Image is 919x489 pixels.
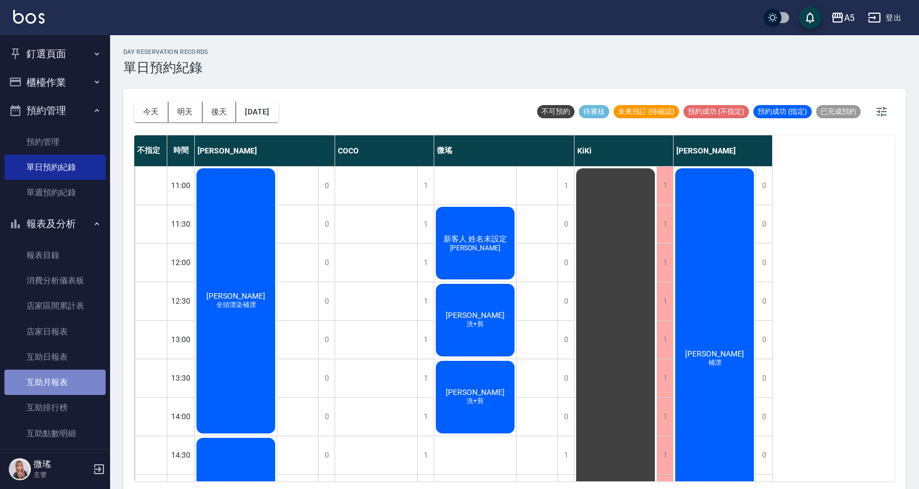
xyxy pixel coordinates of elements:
[4,180,106,205] a: 單週預約紀錄
[756,167,772,205] div: 0
[756,205,772,243] div: 0
[34,470,90,480] p: 主管
[318,205,335,243] div: 0
[4,293,106,318] a: 店家區間累計表
[657,321,673,359] div: 1
[557,359,574,397] div: 0
[168,102,203,122] button: 明天
[167,135,195,166] div: 時間
[4,155,106,180] a: 單日預約紀錄
[167,397,195,436] div: 14:00
[756,282,772,320] div: 0
[123,60,209,75] h3: 單日預約紀錄
[4,129,106,155] a: 預約管理
[683,107,749,117] span: 預約成功 (不指定)
[4,421,106,446] a: 互助點數明細
[167,205,195,243] div: 11:30
[657,282,673,320] div: 1
[417,398,434,436] div: 1
[557,436,574,474] div: 1
[657,205,673,243] div: 1
[657,167,673,205] div: 1
[575,135,674,166] div: KiKi
[657,359,673,397] div: 1
[657,436,673,474] div: 1
[557,167,574,205] div: 1
[318,359,335,397] div: 0
[444,388,507,397] span: [PERSON_NAME]
[674,135,773,166] div: [PERSON_NAME]
[441,234,509,244] span: 新客人 姓名未設定
[756,321,772,359] div: 0
[827,7,859,29] button: A5
[816,107,861,117] span: 已完成預約
[4,446,106,471] a: 互助業績報表
[417,436,434,474] div: 1
[167,320,195,359] div: 13:00
[4,395,106,420] a: 互助排行榜
[417,205,434,243] div: 1
[614,107,679,117] span: 未來預訂 (待確認)
[4,210,106,238] button: 報表及分析
[167,436,195,474] div: 14:30
[417,167,434,205] div: 1
[167,243,195,282] div: 12:00
[318,282,335,320] div: 0
[318,244,335,282] div: 0
[756,359,772,397] div: 0
[195,135,335,166] div: [PERSON_NAME]
[167,166,195,205] div: 11:00
[417,321,434,359] div: 1
[236,102,278,122] button: [DATE]
[579,107,609,117] span: 待審核
[863,8,906,28] button: 登出
[557,321,574,359] div: 0
[756,398,772,436] div: 0
[134,102,168,122] button: 今天
[657,244,673,282] div: 1
[537,107,575,117] span: 不可預約
[444,311,507,320] span: [PERSON_NAME]
[167,359,195,397] div: 13:30
[318,167,335,205] div: 0
[134,135,167,166] div: 不指定
[318,436,335,474] div: 0
[557,244,574,282] div: 0
[214,300,258,310] span: 全頭漂染補漂
[13,10,45,24] img: Logo
[123,48,209,56] h2: day Reservation records
[318,398,335,436] div: 0
[9,458,31,480] img: Person
[4,268,106,293] a: 消費分析儀表板
[756,244,772,282] div: 0
[799,7,821,29] button: save
[4,40,106,68] button: 釘選頁面
[464,397,486,406] span: 洗+剪
[683,349,746,358] span: [PERSON_NAME]
[657,398,673,436] div: 1
[4,96,106,125] button: 預約管理
[753,107,812,117] span: 預約成功 (指定)
[167,282,195,320] div: 12:30
[417,244,434,282] div: 1
[4,68,106,97] button: 櫃檯作業
[417,359,434,397] div: 1
[434,135,575,166] div: 微瑤
[756,436,772,474] div: 0
[204,292,267,300] span: [PERSON_NAME]
[318,321,335,359] div: 0
[464,320,486,329] span: 洗+剪
[844,11,855,25] div: A5
[557,398,574,436] div: 0
[4,344,106,370] a: 互助日報表
[4,319,106,344] a: 店家日報表
[4,243,106,268] a: 報表目錄
[203,102,237,122] button: 後天
[335,135,434,166] div: COCO
[34,459,90,470] h5: 微瑤
[4,370,106,395] a: 互助月報表
[557,205,574,243] div: 0
[557,282,574,320] div: 0
[417,282,434,320] div: 1
[706,358,724,367] span: 補漂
